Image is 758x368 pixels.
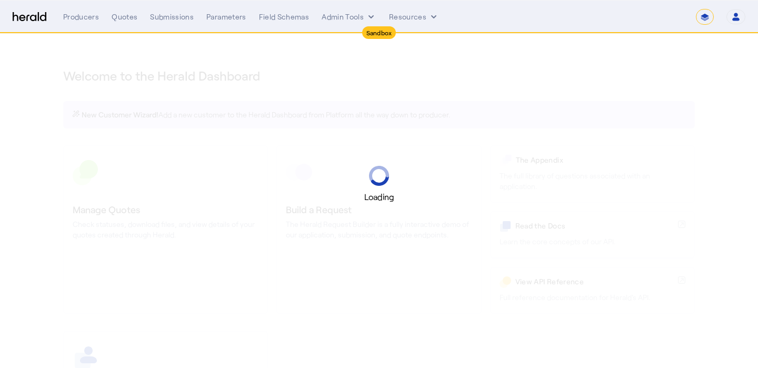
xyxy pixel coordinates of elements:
div: Submissions [150,12,194,22]
div: Producers [63,12,99,22]
button: internal dropdown menu [322,12,376,22]
div: Field Schemas [259,12,310,22]
div: Parameters [206,12,246,22]
img: Herald Logo [13,12,46,22]
div: Quotes [112,12,137,22]
div: Sandbox [362,26,396,39]
button: Resources dropdown menu [389,12,439,22]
